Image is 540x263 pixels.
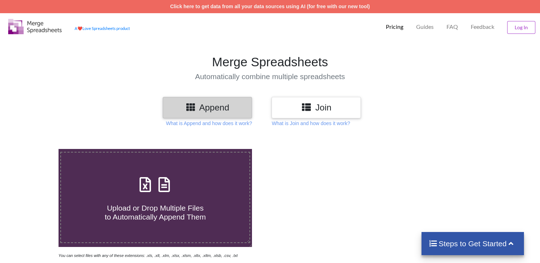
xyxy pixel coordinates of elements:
p: FAQ [446,23,458,31]
a: AheartLove Spreadsheets product [75,26,130,31]
h3: Append [168,102,247,113]
button: Log In [507,21,535,34]
h3: Join [277,102,355,113]
p: Pricing [386,23,403,31]
span: Feedback [471,24,494,30]
p: What is Append and how does it work? [166,120,252,127]
i: You can select files with any of these extensions: .xls, .xlt, .xlm, .xlsx, .xlsm, .xltx, .xltm, ... [59,253,238,258]
h4: Steps to Get Started [429,239,517,248]
span: heart [77,26,82,31]
span: Upload or Drop Multiple Files to Automatically Append Them [105,204,206,221]
p: Guides [416,23,434,31]
p: What is Join and how does it work? [272,120,350,127]
a: Click here to get data from all your data sources using AI (for free with our new tool) [170,4,370,9]
img: Logo.png [8,19,62,34]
